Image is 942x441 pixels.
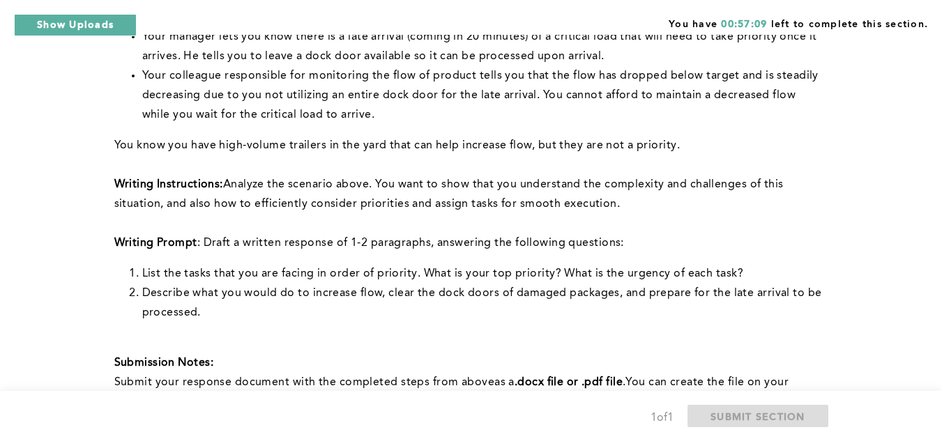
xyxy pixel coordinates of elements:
span: 00:57:09 [721,20,767,29]
span: Your colleague responsible for monitoring the flow of product tells you that the flow has dropped... [142,70,822,121]
strong: .docx file or .pdf file [515,377,623,388]
strong: Writing Instructions: [114,179,223,190]
button: Show Uploads [14,14,137,36]
button: SUBMIT SECTION [687,405,828,427]
span: . [623,377,625,388]
span: as a [494,377,515,388]
span: SUBMIT SECTION [711,410,805,423]
span: You know you have high-volume trailers in the yard that can help increase flow, but they are not ... [114,140,681,151]
span: Describe what you would do to increase flow, clear the dock doors of damaged packages, and prepar... [142,288,825,318]
span: : Draft a written response of 1-2 paragraphs, answering the following questions: [197,238,624,249]
span: You have left to complete this section. [669,14,928,31]
span: List the tasks that you are facing in order of priority. What is your top priority? What is the u... [142,268,743,279]
span: Submit your response document [114,377,293,388]
strong: Writing Prompt [114,238,197,249]
p: with the completed steps from above You can create the file on your computer, Google Docs online ... [114,373,823,412]
strong: Submission Notes: [114,357,213,369]
span: Analyze the scenario above. You want to show that you understand the complexity and challenges of... [114,179,787,210]
div: 1 of 1 [651,408,674,428]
